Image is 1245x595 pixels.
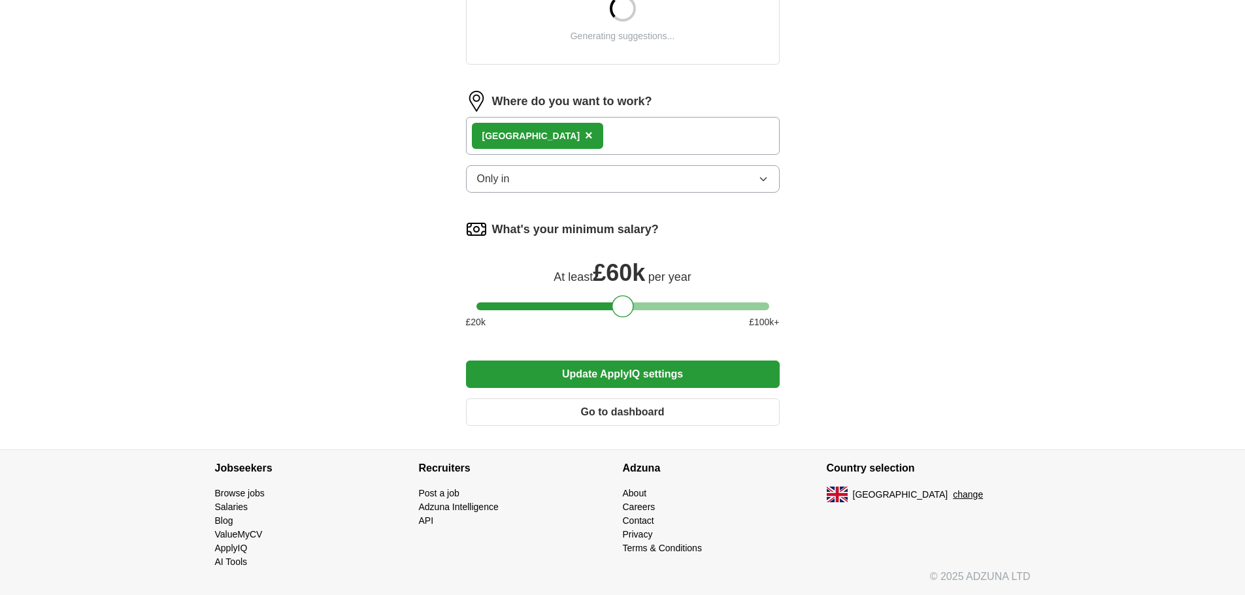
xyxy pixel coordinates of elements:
[466,165,780,193] button: Only in
[215,529,263,539] a: ValueMyCV
[215,543,248,553] a: ApplyIQ
[215,556,248,567] a: AI Tools
[466,398,780,426] button: Go to dashboard
[585,128,593,142] span: ×
[648,270,691,283] span: per year
[623,502,656,512] a: Careers
[466,91,487,112] img: location.png
[749,315,779,329] span: £ 100 k+
[466,315,486,329] span: £ 20 k
[419,488,459,498] a: Post a job
[419,515,434,526] a: API
[554,270,593,283] span: At least
[953,488,983,502] button: change
[492,93,652,110] label: Where do you want to work?
[593,259,645,286] span: £ 60k
[623,515,654,526] a: Contact
[215,502,248,512] a: Salaries
[215,515,233,526] a: Blog
[215,488,265,498] a: Browse jobs
[827,450,1031,487] h4: Country selection
[623,488,647,498] a: About
[853,488,948,502] span: [GEOGRAPHIC_DATA]
[623,543,702,553] a: Terms & Conditions
[466,361,780,388] button: Update ApplyIQ settings
[585,126,593,146] button: ×
[466,219,487,240] img: salary.png
[419,502,499,512] a: Adzuna Intelligence
[492,221,659,238] label: What's your minimum salary?
[623,529,653,539] a: Privacy
[827,487,848,502] img: UK flag
[482,129,580,143] div: [GEOGRAPHIC_DATA]
[205,569,1041,595] div: © 2025 ADZUNA LTD
[571,29,675,43] div: Generating suggestions...
[477,171,510,187] span: Only in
